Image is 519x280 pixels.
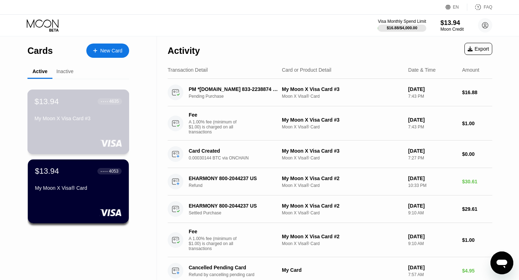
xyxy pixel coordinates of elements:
div: Active [32,68,47,74]
div: New Card [100,48,122,54]
div: Pending Purchase [189,94,286,99]
div: 7:57 AM [408,272,456,277]
div: $13.94 [441,19,464,27]
div: $16.88 / $4,000.00 [387,26,417,30]
div: A 1.00% fee (minimum of $1.00) is charged on all transactions [189,236,242,251]
div: Refund by cancelling pending card [189,272,286,277]
div: Moon X Visa® Card [282,156,402,161]
div: Card or Product Detail [282,67,331,73]
div: $16.88 [462,90,493,95]
div: [DATE] [408,175,456,181]
div: ● ● ● ● [101,100,108,102]
div: My Card [282,267,402,273]
div: EHARMONY 800-2044237 USRefundMy Moon X Visa Card #2Moon X Visa® Card[DATE]10:33 PM$30.61 [168,168,492,195]
div: My Moon X Visa Card #3 [282,86,402,92]
div: Card Created0.00030144 BTC via ONCHAINMy Moon X Visa Card #3Moon X Visa® Card[DATE]7:27 PM$0.00 [168,141,492,168]
div: $13.94Moon Credit [441,19,464,32]
div: Moon Credit [441,27,464,32]
iframe: Button to launch messaging window [490,251,513,274]
div: Visa Monthly Spend Limit$16.88/$4,000.00 [378,19,426,32]
div: FAQ [467,4,492,11]
div: $13.94● ● ● ●4635My Moon X Visa Card #3 [28,90,129,154]
div: FeeA 1.00% fee (minimum of $1.00) is charged on all transactionsMy Moon X Visa Card #3Moon X Visa... [168,106,492,141]
div: FAQ [484,5,492,10]
div: Moon X Visa® Card [282,241,402,246]
div: [DATE] [408,234,456,239]
div: [DATE] [408,203,456,209]
div: Fee [189,229,239,234]
div: Cancelled Pending Card [189,265,280,270]
div: ● ● ● ● [101,170,108,172]
div: Inactive [56,68,73,74]
div: $13.94 [35,97,59,106]
div: New Card [86,44,129,58]
div: Settled Purchase [189,210,286,215]
div: My Moon X Visa Card #2 [282,234,402,239]
div: 7:43 PM [408,94,456,99]
div: Cards [27,46,53,56]
div: Activity [168,46,200,56]
div: EHARMONY 800-2044237 US [189,203,280,209]
div: Refund [189,183,286,188]
div: Fee [189,112,239,118]
div: My Moon X Visa Card #3 [282,148,402,154]
div: My Moon X Visa Card #3 [282,117,402,123]
div: PM *[DOMAIN_NAME] 833-2238874 USPending PurchaseMy Moon X Visa Card #3Moon X Visa® Card[DATE]7:43... [168,79,492,106]
div: My Moon X Visa® Card [35,185,122,191]
div: Card Created [189,148,280,154]
div: My Moon X Visa Card #3 [35,116,122,121]
div: 4635 [109,99,119,104]
div: [DATE] [408,148,456,154]
div: $29.61 [462,206,493,212]
div: 0.00030144 BTC via ONCHAIN [189,156,286,161]
div: Moon X Visa® Card [282,210,402,215]
div: 9:10 AM [408,241,456,246]
div: EN [446,4,467,11]
div: 10:33 PM [408,183,456,188]
div: Moon X Visa® Card [282,94,402,99]
div: [DATE] [408,265,456,270]
div: Amount [462,67,479,73]
div: [DATE] [408,86,456,92]
div: FeeA 1.00% fee (minimum of $1.00) is charged on all transactionsMy Moon X Visa Card #2Moon X Visa... [168,223,492,257]
div: 7:27 PM [408,156,456,161]
div: $4.95 [462,268,493,274]
div: EHARMONY 800-2044237 US [189,175,280,181]
div: Transaction Detail [168,67,208,73]
div: $30.61 [462,179,493,184]
div: My Moon X Visa Card #2 [282,175,402,181]
div: $13.94● ● ● ●4053My Moon X Visa® Card [28,159,129,223]
div: $1.00 [462,237,493,243]
div: $13.94 [35,167,59,176]
div: [DATE] [408,117,456,123]
div: 4053 [109,169,118,174]
div: Visa Monthly Spend Limit [378,19,426,24]
div: My Moon X Visa Card #2 [282,203,402,209]
div: Moon X Visa® Card [282,183,402,188]
div: Date & Time [408,67,436,73]
div: Moon X Visa® Card [282,124,402,129]
div: PM *[DOMAIN_NAME] 833-2238874 US [189,86,280,92]
div: $1.00 [462,121,493,126]
div: Export [464,43,492,55]
div: EHARMONY 800-2044237 USSettled PurchaseMy Moon X Visa Card #2Moon X Visa® Card[DATE]9:10 AM$29.61 [168,195,492,223]
div: $0.00 [462,151,493,157]
div: A 1.00% fee (minimum of $1.00) is charged on all transactions [189,119,242,134]
div: 7:43 PM [408,124,456,129]
div: 9:10 AM [408,210,456,215]
div: Export [468,46,489,52]
div: EN [453,5,459,10]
